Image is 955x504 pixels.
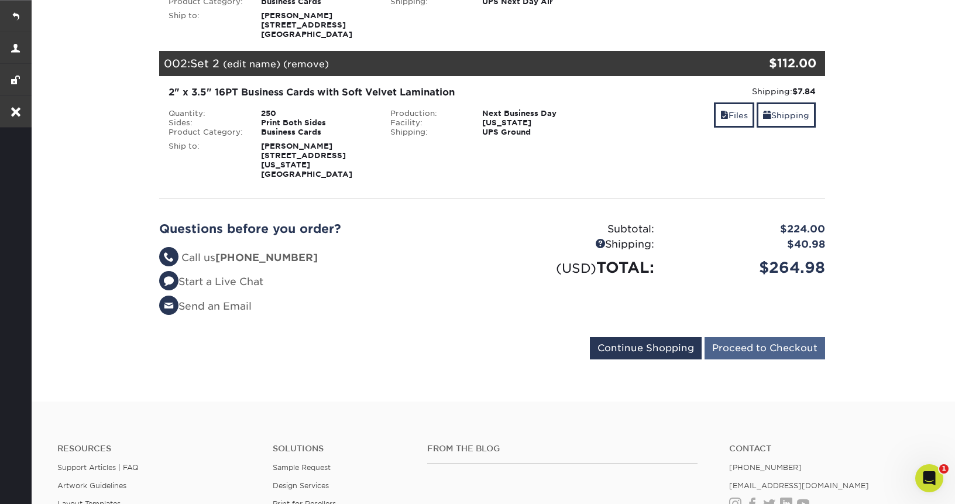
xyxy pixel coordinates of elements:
[273,481,329,490] a: Design Services
[714,102,754,128] a: Files
[160,11,252,39] div: Ship to:
[473,118,603,128] div: [US_STATE]
[663,256,834,279] div: $264.98
[757,102,816,128] a: Shipping
[492,237,663,252] div: Shipping:
[159,300,252,312] a: Send an Email
[382,118,474,128] div: Facility:
[729,444,927,454] a: Contact
[160,142,252,179] div: Ship to:
[714,54,816,72] div: $112.00
[915,464,943,492] iframe: Intercom live chat
[57,444,255,454] h4: Resources
[663,237,834,252] div: $40.98
[252,128,382,137] div: Business Cards
[169,85,594,100] div: 2" x 3.5" 16PT Business Cards with Soft Velvet Lamination
[252,118,382,128] div: Print Both Sides
[215,252,318,263] strong: [PHONE_NUMBER]
[159,276,263,287] a: Start a Live Chat
[57,463,139,472] a: Support Articles | FAQ
[160,128,252,137] div: Product Category:
[612,85,816,97] div: Shipping:
[590,337,702,359] input: Continue Shopping
[556,260,596,276] small: (USD)
[382,109,474,118] div: Production:
[705,337,825,359] input: Proceed to Checkout
[792,87,816,96] strong: $7.84
[729,481,869,490] a: [EMAIL_ADDRESS][DOMAIN_NAME]
[160,118,252,128] div: Sides:
[160,109,252,118] div: Quantity:
[382,128,474,137] div: Shipping:
[223,59,280,70] a: (edit name)
[273,444,409,454] h4: Solutions
[939,464,949,474] span: 1
[473,109,603,118] div: Next Business Day
[3,468,99,500] iframe: Google Customer Reviews
[273,463,331,472] a: Sample Request
[159,51,714,77] div: 002:
[261,142,352,179] strong: [PERSON_NAME] [STREET_ADDRESS][US_STATE] [GEOGRAPHIC_DATA]
[159,222,483,236] h2: Questions before you order?
[720,111,729,120] span: files
[261,11,352,39] strong: [PERSON_NAME] [STREET_ADDRESS] [GEOGRAPHIC_DATA]
[252,109,382,118] div: 250
[283,59,329,70] a: (remove)
[729,463,802,472] a: [PHONE_NUMBER]
[159,251,483,266] li: Call us
[763,111,771,120] span: shipping
[427,444,698,454] h4: From the Blog
[190,57,219,70] span: Set 2
[492,256,663,279] div: TOTAL:
[492,222,663,237] div: Subtotal:
[473,128,603,137] div: UPS Ground
[663,222,834,237] div: $224.00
